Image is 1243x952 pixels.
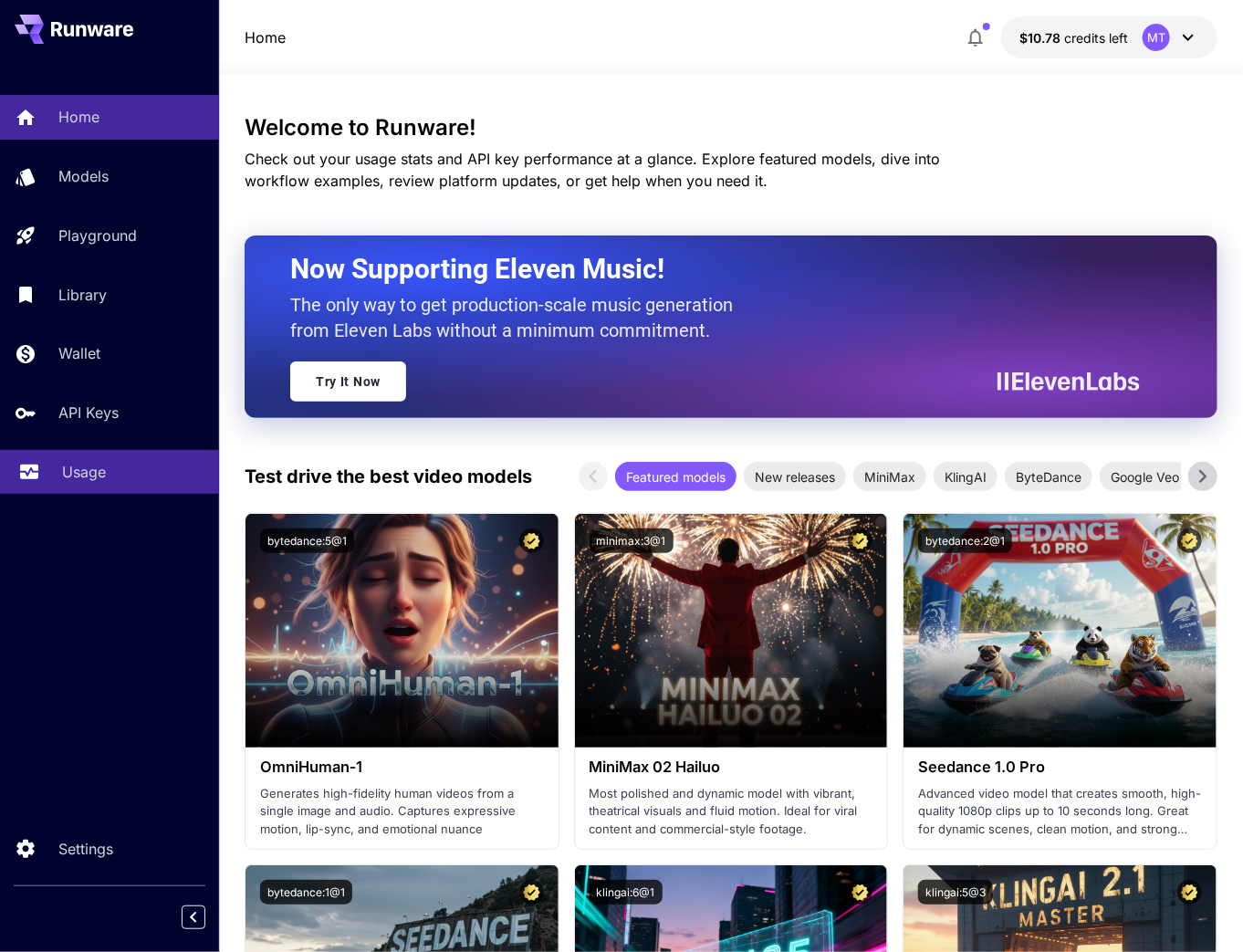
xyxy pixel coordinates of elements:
span: Check out your usage stats and API key performance at a glance. Explore featured models, dive int... [245,150,940,190]
button: $10.78008MT [1001,16,1217,58]
button: Certified Model – Vetted for best performance and includes a commercial license. [848,880,872,905]
h3: MiniMax 02 Hailuo [590,758,873,776]
button: Collapse sidebar [182,905,205,929]
button: Certified Model – Vetted for best performance and includes a commercial license. [1177,880,1202,905]
img: alt [575,514,888,748]
div: Collapse sidebar [195,901,219,934]
p: Home [58,106,99,128]
button: klingai:6@1 [590,880,663,905]
p: Test drive the best video models [245,463,532,490]
button: bytedance:1@1 [260,880,352,905]
button: Certified Model – Vetted for best performance and includes a commercial license. [519,880,544,905]
span: ByteDance [1005,467,1092,486]
a: Try It Now [290,361,406,402]
p: Playground [58,225,137,246]
span: credits left [1064,30,1128,46]
button: minimax:3@1 [590,528,674,553]
button: bytedance:5@1 [260,528,354,553]
h3: Seedance 1.0 Pro [918,758,1202,776]
div: ByteDance [1005,462,1092,491]
div: MT [1143,24,1170,51]
nav: breadcrumb [245,26,286,48]
p: The only way to get production-scale music generation from Eleven Labs without a minimum commitment. [290,292,747,343]
button: klingai:5@3 [918,880,993,905]
span: Featured models [615,467,736,486]
p: Advanced video model that creates smooth, high-quality 1080p clips up to 10 seconds long. Great f... [918,785,1202,839]
img: alt [245,514,559,748]
span: Google Veo [1100,467,1190,486]
p: Wallet [58,342,100,364]
span: New releases [744,467,846,486]
p: API Keys [58,402,119,424]
button: bytedance:2@1 [918,528,1012,553]
p: Models [58,165,109,187]
p: Settings [58,838,113,860]
button: Certified Model – Vetted for best performance and includes a commercial license. [1177,528,1202,553]
div: MiniMax [853,462,926,491]
h2: Now Supporting Eleven Music! [290,252,1126,287]
p: Generates high-fidelity human videos from a single image and audio. Captures expressive motion, l... [260,785,544,839]
span: $10.78 [1019,30,1064,46]
div: KlingAI [934,462,998,491]
span: MiniMax [853,467,926,486]
button: Certified Model – Vetted for best performance and includes a commercial license. [519,528,544,553]
p: Most polished and dynamic model with vibrant, theatrical visuals and fluid motion. Ideal for vira... [590,785,873,839]
a: Home [245,26,286,48]
div: New releases [744,462,846,491]
p: Library [58,284,107,306]
button: Certified Model – Vetted for best performance and includes a commercial license. [848,528,872,553]
h3: OmniHuman‑1 [260,758,544,776]
div: $10.78008 [1019,28,1128,47]
p: Usage [62,461,106,483]
div: Featured models [615,462,736,491]
div: Google Veo [1100,462,1190,491]
h3: Welcome to Runware! [245,115,1217,141]
img: alt [904,514,1217,748]
span: KlingAI [934,467,998,486]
